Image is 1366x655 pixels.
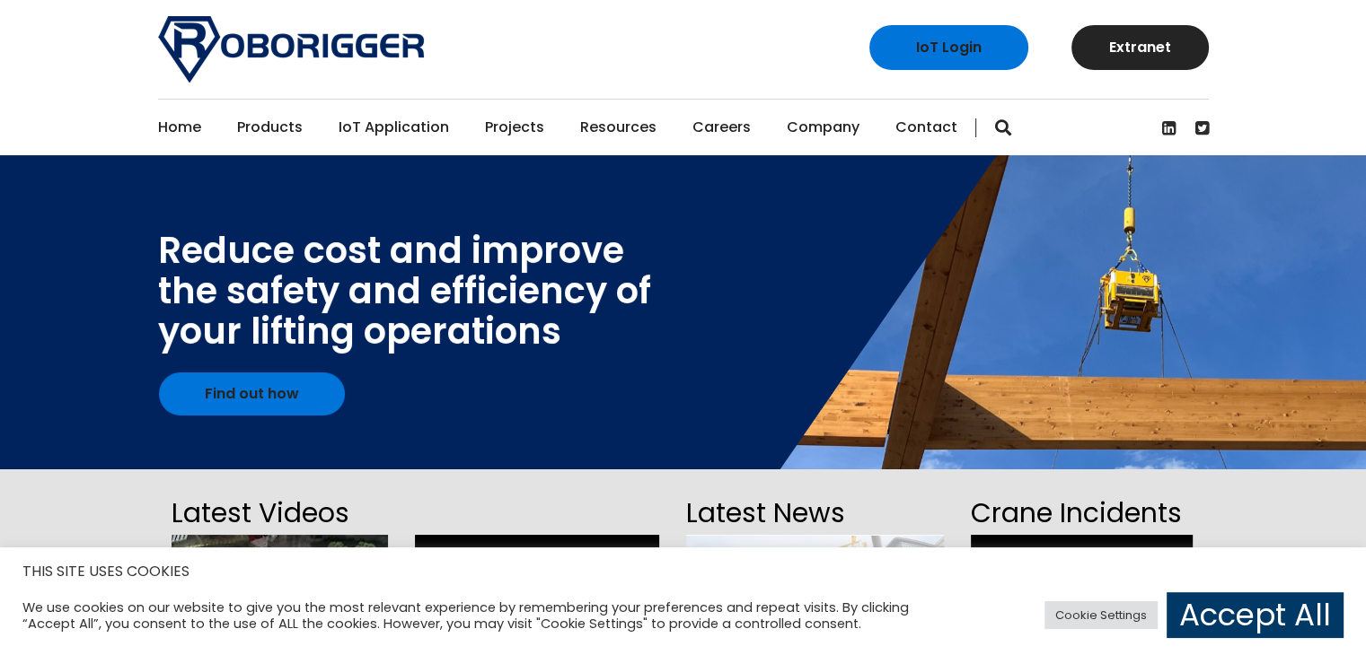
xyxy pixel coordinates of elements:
a: Accept All [1167,592,1344,638]
h2: Latest Videos [172,492,388,535]
a: Extranet [1071,25,1209,70]
h2: Crane Incidents [971,492,1193,535]
a: Careers [692,100,751,155]
div: We use cookies on our website to give you the most relevant experience by remembering your prefer... [22,599,947,632]
div: Reduce cost and improve the safety and efficiency of your lifting operations [158,231,651,352]
a: IoT Application [339,100,449,155]
a: Products [237,100,303,155]
a: IoT Login [869,25,1028,70]
a: Resources [580,100,657,155]
a: Projects [485,100,544,155]
a: Company [787,100,859,155]
a: Home [158,100,201,155]
img: Roborigger [158,16,424,83]
a: Cookie Settings [1044,601,1158,629]
a: Contact [895,100,957,155]
h2: Latest News [686,492,943,535]
h5: THIS SITE USES COOKIES [22,560,1344,583]
a: Find out how [159,372,345,415]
